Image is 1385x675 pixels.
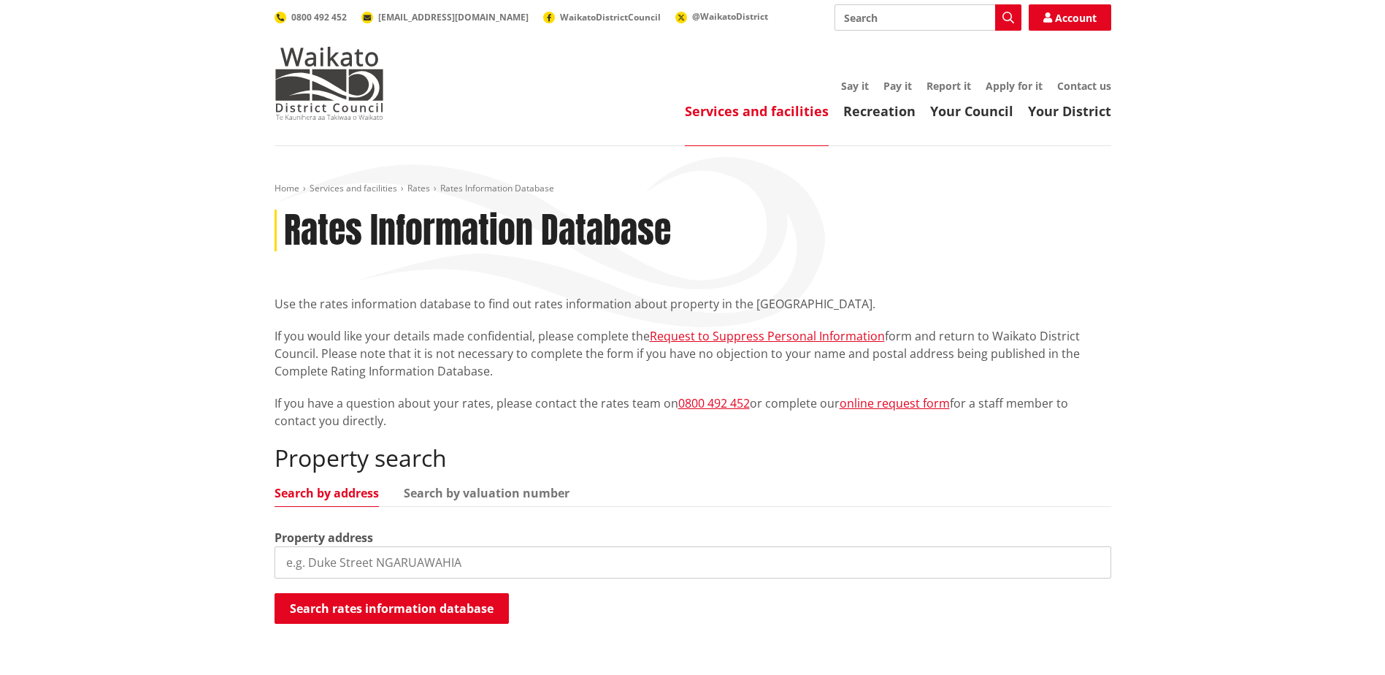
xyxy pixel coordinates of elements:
a: Say it [841,79,869,93]
a: Pay it [883,79,912,93]
a: online request form [840,395,950,411]
a: WaikatoDistrictCouncil [543,11,661,23]
a: Search by address [275,487,379,499]
a: Contact us [1057,79,1111,93]
a: 0800 492 452 [275,11,347,23]
span: WaikatoDistrictCouncil [560,11,661,23]
a: Apply for it [986,79,1043,93]
input: Search input [835,4,1021,31]
p: If you have a question about your rates, please contact the rates team on or complete our for a s... [275,394,1111,430]
button: Search rates information database [275,593,509,624]
p: Use the rates information database to find out rates information about property in the [GEOGRAPHI... [275,295,1111,313]
a: Home [275,182,299,194]
input: e.g. Duke Street NGARUAWAHIA [275,546,1111,579]
label: Property address [275,529,373,546]
a: Recreation [843,102,916,120]
a: Account [1029,4,1111,31]
h2: Property search [275,444,1111,472]
a: [EMAIL_ADDRESS][DOMAIN_NAME] [361,11,529,23]
a: Search by valuation number [404,487,569,499]
a: Rates [407,182,430,194]
a: Your District [1028,102,1111,120]
span: @WaikatoDistrict [692,10,768,23]
span: 0800 492 452 [291,11,347,23]
a: Request to Suppress Personal Information [650,328,885,344]
a: 0800 492 452 [678,395,750,411]
a: Report it [926,79,971,93]
nav: breadcrumb [275,183,1111,195]
span: Rates Information Database [440,182,554,194]
p: If you would like your details made confidential, please complete the form and return to Waikato ... [275,327,1111,380]
a: @WaikatoDistrict [675,10,768,23]
span: [EMAIL_ADDRESS][DOMAIN_NAME] [378,11,529,23]
a: Services and facilities [685,102,829,120]
h1: Rates Information Database [284,210,671,252]
a: Services and facilities [310,182,397,194]
a: Your Council [930,102,1013,120]
img: Waikato District Council - Te Kaunihera aa Takiwaa o Waikato [275,47,384,120]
